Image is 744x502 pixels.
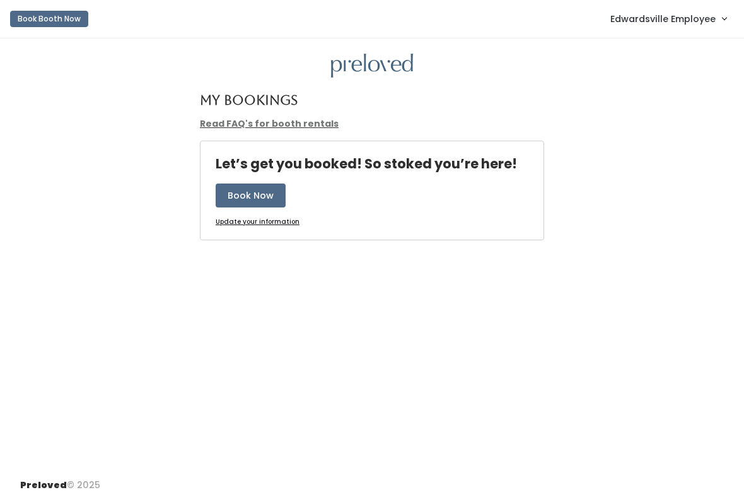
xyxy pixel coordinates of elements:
[216,218,299,227] a: Update your information
[20,479,67,491] span: Preloved
[200,117,339,130] a: Read FAQ's for booth rentals
[216,156,517,171] h4: Let’s get you booked! So stoked you’re here!
[20,469,100,492] div: © 2025
[598,5,739,32] a: Edwardsville Employee
[216,184,286,207] button: Book Now
[200,93,298,107] h4: My Bookings
[10,5,88,33] a: Book Booth Now
[216,217,299,226] u: Update your information
[10,11,88,27] button: Book Booth Now
[331,54,413,78] img: preloved logo
[610,12,716,26] span: Edwardsville Employee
